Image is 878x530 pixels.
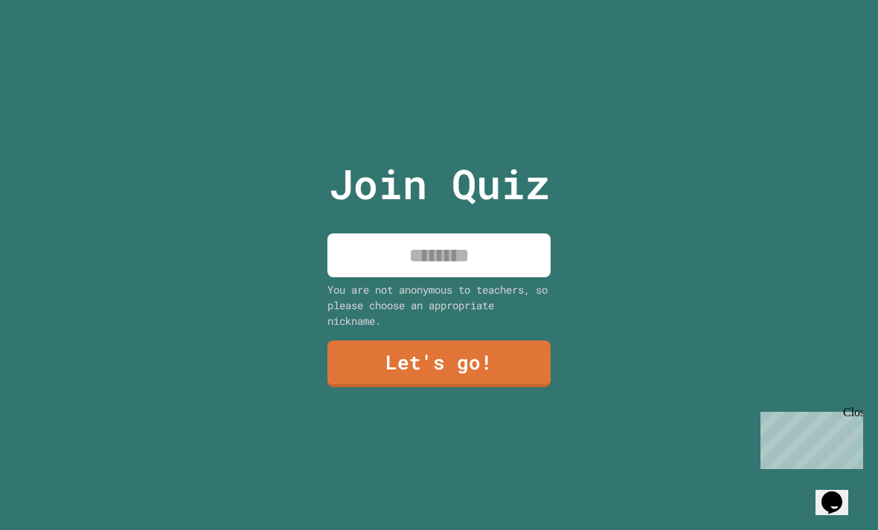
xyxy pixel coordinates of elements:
div: Chat with us now!Close [6,6,103,94]
a: Let's go! [327,340,551,387]
iframe: chat widget [815,471,863,515]
div: You are not anonymous to teachers, so please choose an appropriate nickname. [327,282,551,329]
iframe: chat widget [754,406,863,469]
p: Join Quiz [329,153,550,215]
